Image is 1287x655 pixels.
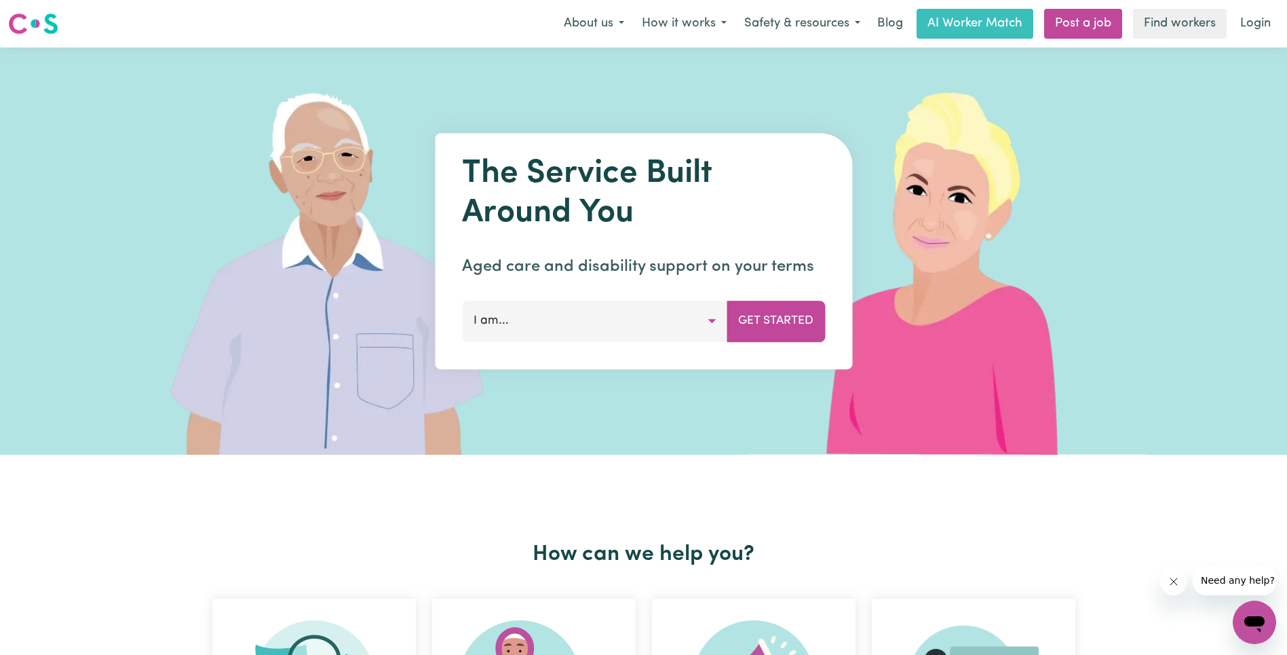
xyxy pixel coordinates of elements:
a: Careseekers logo [8,8,58,39]
a: Post a job [1044,9,1122,39]
h2: How can we help you? [204,542,1083,567]
iframe: Close message [1160,568,1187,595]
button: Safety & resources [735,10,869,38]
img: Careseekers logo [8,12,58,36]
button: About us [555,10,633,38]
h1: The Service Built Around You [462,155,825,233]
button: I am... [462,301,727,341]
a: Blog [869,9,911,39]
iframe: Message from company [1193,565,1276,595]
p: Aged care and disability support on your terms [462,255,825,279]
iframe: Button to launch messaging window [1233,601,1276,644]
a: Login [1232,9,1279,39]
button: Get Started [727,301,825,341]
button: How it works [633,10,735,38]
a: AI Worker Match [917,9,1033,39]
a: Find workers [1133,9,1227,39]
